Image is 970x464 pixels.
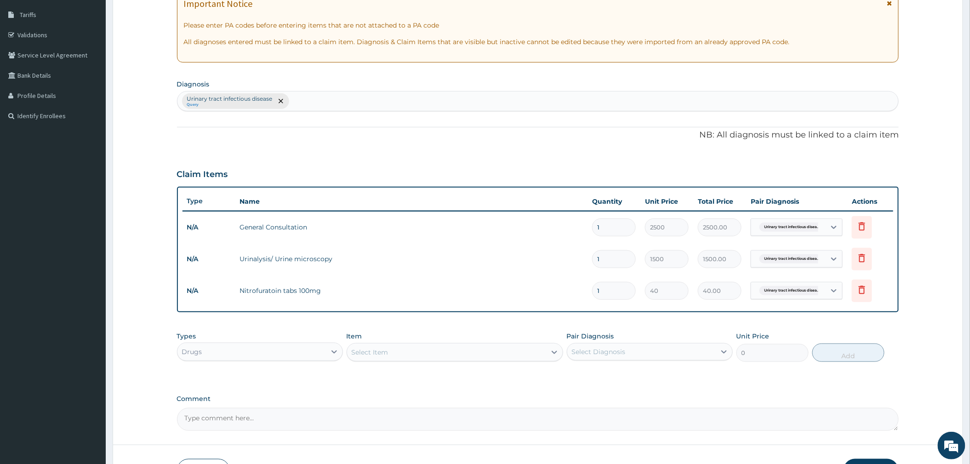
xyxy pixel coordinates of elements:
td: General Consultation [235,218,588,236]
th: Type [183,193,235,210]
span: We're online! [53,116,127,209]
td: N/A [183,219,235,236]
small: Query [187,103,273,107]
label: Comment [177,395,899,403]
button: Add [812,344,884,362]
div: Drugs [182,347,202,356]
td: Nitrofuratoin tabs 100mg [235,281,588,300]
div: Minimize live chat window [151,5,173,27]
label: Unit Price [736,332,770,341]
th: Unit Price [640,192,693,211]
td: N/A [183,251,235,268]
td: Urinalysis/ Urine microscopy [235,250,588,268]
label: Item [347,332,362,341]
img: d_794563401_company_1708531726252_794563401 [17,46,37,69]
p: Urinary tract infectious disease [187,95,273,103]
th: Pair Diagnosis [746,192,847,211]
h3: Claim Items [177,170,228,180]
span: Urinary tract infectious disea... [759,254,824,264]
label: Diagnosis [177,80,210,89]
td: N/A [183,282,235,299]
div: Chat with us now [48,52,154,63]
span: Urinary tract infectious disea... [759,223,824,232]
th: Quantity [588,192,640,211]
p: Please enter PA codes before entering items that are not attached to a PA code [184,21,892,30]
label: Pair Diagnosis [567,332,614,341]
div: Select Item [352,348,388,357]
textarea: Type your message and hit 'Enter' [5,251,175,283]
span: remove selection option [277,97,285,105]
th: Total Price [693,192,746,211]
p: All diagnoses entered must be linked to a claim item. Diagnosis & Claim Items that are visible bu... [184,37,892,46]
th: Name [235,192,588,211]
label: Types [177,332,196,340]
div: Select Diagnosis [572,347,626,356]
th: Actions [847,192,893,211]
p: NB: All diagnosis must be linked to a claim item [177,129,899,141]
span: Urinary tract infectious disea... [759,286,824,295]
span: Tariffs [20,11,36,19]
